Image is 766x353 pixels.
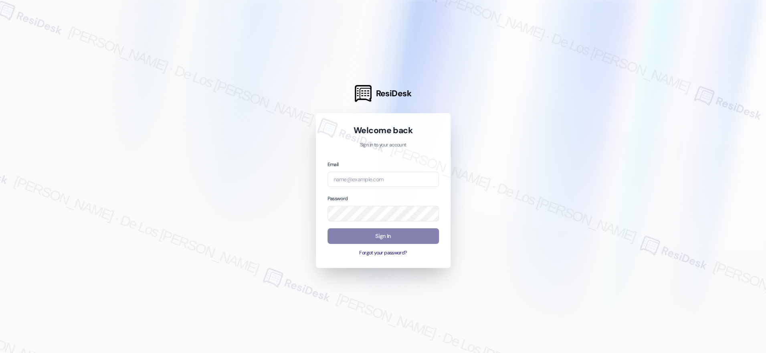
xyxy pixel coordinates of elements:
[327,172,439,187] input: name@example.com
[327,228,439,244] button: Sign In
[327,161,339,168] label: Email
[327,125,439,136] h1: Welcome back
[376,88,411,99] span: ResiDesk
[327,195,348,202] label: Password
[327,142,439,149] p: Sign in to your account
[327,250,439,257] button: Forgot your password?
[355,85,372,102] img: ResiDesk Logo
